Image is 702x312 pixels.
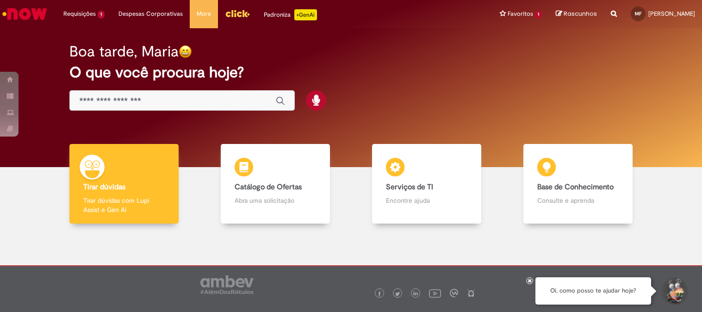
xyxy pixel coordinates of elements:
[69,64,632,81] h2: O que você procura hoje?
[395,292,400,296] img: logo_footer_twitter.png
[1,5,49,23] img: ServiceNow
[83,196,165,214] p: Tirar dúvidas com Lupi Assist e Gen Ai
[235,182,302,192] b: Catálogo de Ofertas
[535,11,542,19] span: 1
[235,196,316,205] p: Abra uma solicitação
[467,289,475,297] img: logo_footer_naosei.png
[200,275,254,294] img: logo_footer_ambev_rotulo_gray.png
[502,144,653,224] a: Base de Conhecimento Consulte e aprenda
[264,9,317,20] div: Padroniza
[98,11,105,19] span: 1
[69,44,179,60] h2: Boa tarde, Maria
[377,292,382,296] img: logo_footer_facebook.png
[535,277,651,305] div: Oi, como posso te ajudar hoje?
[63,9,96,19] span: Requisições
[413,291,418,297] img: logo_footer_linkedin.png
[450,289,458,297] img: logo_footer_workplace.png
[537,182,614,192] b: Base de Conhecimento
[225,6,250,20] img: click_logo_yellow_360x200.png
[200,144,351,224] a: Catálogo de Ofertas Abra uma solicitação
[197,9,211,19] span: More
[660,277,688,305] button: Iniciar Conversa de Suporte
[49,144,200,224] a: Tirar dúvidas Tirar dúvidas com Lupi Assist e Gen Ai
[556,10,597,19] a: Rascunhos
[351,144,503,224] a: Serviços de TI Encontre ajuda
[83,182,125,192] b: Tirar dúvidas
[118,9,183,19] span: Despesas Corporativas
[179,45,192,58] img: happy-face.png
[294,9,317,20] p: +GenAi
[537,196,619,205] p: Consulte e aprenda
[386,182,433,192] b: Serviços de TI
[386,196,467,205] p: Encontre ajuda
[635,11,641,17] span: MF
[429,287,441,299] img: logo_footer_youtube.png
[564,9,597,18] span: Rascunhos
[508,9,533,19] span: Favoritos
[648,10,695,18] span: [PERSON_NAME]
